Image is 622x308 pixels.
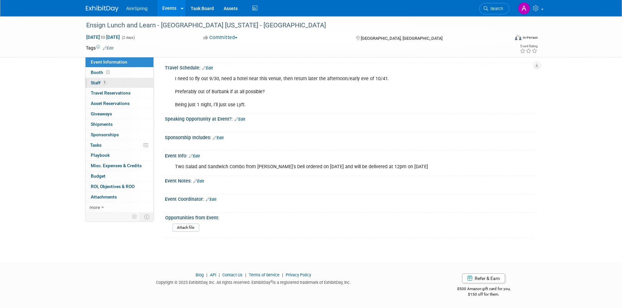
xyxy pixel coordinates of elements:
[518,2,530,15] img: Angie Handal
[165,63,536,71] div: Travel Schedule:
[196,272,204,277] a: Blog
[86,109,153,119] a: Giveaways
[91,194,117,199] span: Attachments
[165,176,536,184] div: Event Notes:
[86,45,114,51] td: Tags
[86,171,153,181] a: Budget
[222,272,243,277] a: Contact Us
[86,78,153,88] a: Staff1
[361,36,442,41] span: [GEOGRAPHIC_DATA], [GEOGRAPHIC_DATA]
[189,154,200,158] a: Edit
[91,70,111,75] span: Booth
[520,45,537,48] div: Event Rating
[193,179,204,183] a: Edit
[121,36,135,40] span: (2 days)
[210,272,216,277] a: API
[165,114,536,123] div: Speaking Opportunity at Event?:
[431,282,536,297] div: $500 Amazon gift card for you,
[86,34,120,40] span: [DATE] [DATE]
[100,35,106,40] span: to
[91,132,119,137] span: Sponsorships
[234,117,245,122] a: Edit
[91,90,131,95] span: Travel Reservations
[103,46,114,51] a: Edit
[202,66,213,70] a: Edit
[91,101,130,106] span: Asset Reservations
[129,213,140,221] td: Personalize Event Tab Strip
[165,133,536,141] div: Sponsorship Includes:
[91,80,107,85] span: Staff
[140,213,153,221] td: Toggle Event Tabs
[86,140,153,150] a: Tasks
[91,184,135,189] span: ROI, Objectives & ROO
[249,272,279,277] a: Terms of Service
[86,67,153,78] a: Booth
[165,151,536,159] div: Event Info:
[286,272,311,277] a: Privacy Policy
[126,6,148,11] span: AireSpring
[86,6,119,12] img: ExhibitDay
[91,111,112,116] span: Giveaways
[91,153,110,158] span: Playbook
[522,35,538,40] div: In-Person
[270,280,273,283] sup: ®
[488,6,503,11] span: Search
[86,88,153,98] a: Travel Reservations
[105,70,111,75] span: Booth not reserved yet
[217,272,221,277] span: |
[86,182,153,192] a: ROI, Objectives & ROO
[515,35,521,40] img: Format-Inperson.png
[431,292,536,297] div: $150 off for them.
[213,136,224,140] a: Edit
[84,20,500,31] div: Ensign Lunch and Learn - [GEOGRAPHIC_DATA] [US_STATE] - [GEOGRAPHIC_DATA]
[170,160,465,173] div: Two Salad and Sandwich Combo from [PERSON_NAME]'s Deli ordered on [DATE] and will be delivered at...
[86,119,153,129] a: Shipments
[205,272,209,277] span: |
[165,213,534,221] div: Opportunities from Event:
[479,3,509,14] a: Search
[244,272,248,277] span: |
[91,59,127,65] span: Event Information
[86,150,153,160] a: Playbook
[91,163,142,168] span: Misc. Expenses & Credits
[280,272,285,277] span: |
[86,202,153,213] a: more
[86,278,422,286] div: Copyright © 2025 ExhibitDay, Inc. All rights reserved. ExhibitDay is a registered trademark of Ex...
[471,34,538,44] div: Event Format
[102,80,107,85] span: 1
[91,173,105,179] span: Budget
[86,192,153,202] a: Attachments
[86,130,153,140] a: Sponsorships
[89,205,100,210] span: more
[86,161,153,171] a: Misc. Expenses & Credits
[201,34,240,41] button: Committed
[206,197,216,202] a: Edit
[462,273,505,283] a: Refer & Earn
[90,142,102,148] span: Tasks
[170,72,465,111] div: I need to fly out 9/30, need a hotel near this venue, then return later the afternoon/early eve o...
[86,98,153,109] a: Asset Reservations
[86,57,153,67] a: Event Information
[91,122,113,127] span: Shipments
[165,194,536,203] div: Event Coordinator:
